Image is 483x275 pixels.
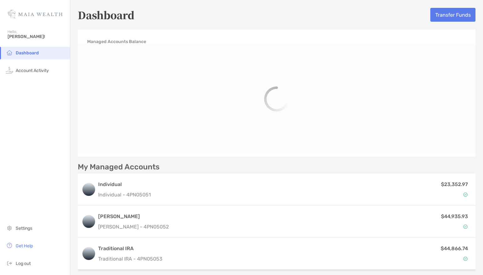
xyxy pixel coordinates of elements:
[82,183,95,196] img: logo account
[16,68,49,73] span: Account Activity
[6,259,13,267] img: logout icon
[87,39,146,44] h4: Managed Accounts Balance
[98,181,151,188] h3: Individual
[463,192,468,197] img: Account Status icon
[98,255,162,263] p: Traditional IRA - 4PN05053
[98,213,169,220] h3: [PERSON_NAME]
[6,242,13,249] img: get-help icon
[98,223,169,231] p: [PERSON_NAME] - 4PN05052
[98,191,151,199] p: Individual - 4PN05051
[6,224,13,232] img: settings icon
[8,34,66,39] span: [PERSON_NAME]!
[463,224,468,229] img: Account Status icon
[16,50,39,56] span: Dashboard
[82,215,95,228] img: logo account
[16,226,32,231] span: Settings
[82,247,95,260] img: logo account
[6,66,13,74] img: activity icon
[78,163,160,171] p: My Managed Accounts
[6,49,13,56] img: household icon
[16,261,31,266] span: Log out
[463,256,468,261] img: Account Status icon
[441,212,468,220] p: $44,935.93
[441,245,468,252] p: $44,866.74
[8,3,62,25] img: Zoe Logo
[430,8,475,22] button: Transfer Funds
[78,8,135,22] h5: Dashboard
[98,245,162,252] h3: Traditional IRA
[16,243,33,249] span: Get Help
[441,180,468,188] p: $23,352.97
